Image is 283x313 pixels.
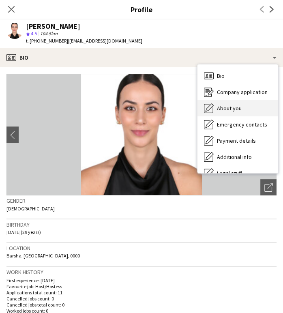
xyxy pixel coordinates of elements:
[217,72,225,79] span: Bio
[6,277,277,283] p: First experience: [DATE]
[6,289,277,296] p: Applications total count: 11
[197,133,278,149] div: Payment details
[217,153,252,161] span: Additional info
[6,206,55,212] span: [DEMOGRAPHIC_DATA]
[6,296,277,302] p: Cancelled jobs count: 0
[6,244,277,252] h3: Location
[6,197,277,204] h3: Gender
[217,169,242,177] span: Legal stuff
[6,253,80,259] span: Barsha, [GEOGRAPHIC_DATA], 0000
[197,149,278,165] div: Additional info
[217,105,242,112] span: About you
[6,283,277,289] p: Favourite job: Host/Hostess
[197,165,278,181] div: Legal stuff
[26,38,68,44] span: t. [PHONE_NUMBER]
[217,121,267,128] span: Emergency contacts
[197,116,278,133] div: Emergency contacts
[197,68,278,84] div: Bio
[217,137,256,144] span: Payment details
[39,30,59,36] span: 104.5km
[6,221,277,228] h3: Birthday
[6,74,277,195] img: Crew avatar or photo
[6,229,41,235] span: [DATE] (29 years)
[31,30,37,36] span: 4.5
[260,179,277,195] div: Open photos pop-in
[6,268,277,276] h3: Work history
[26,23,80,30] div: [PERSON_NAME]
[6,302,277,308] p: Cancelled jobs total count: 0
[68,38,142,44] span: | [EMAIL_ADDRESS][DOMAIN_NAME]
[197,100,278,116] div: About you
[217,88,268,96] span: Company application
[197,84,278,100] div: Company application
